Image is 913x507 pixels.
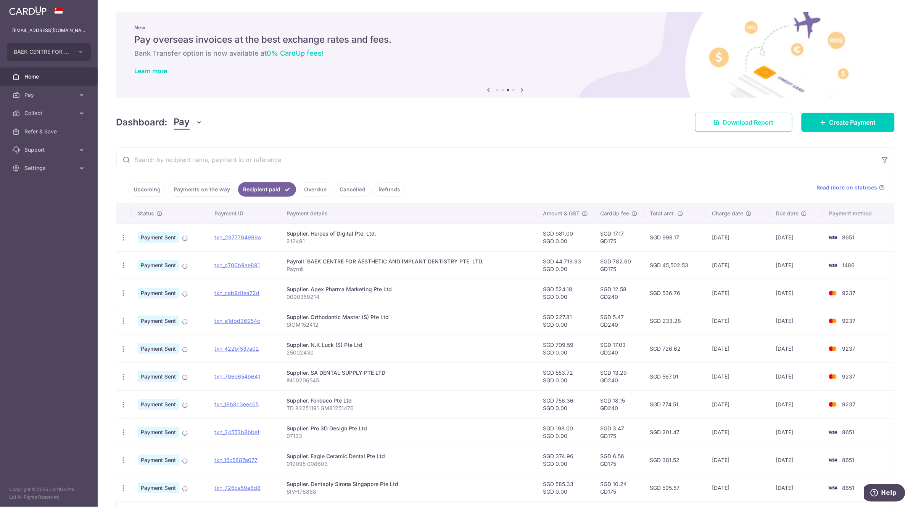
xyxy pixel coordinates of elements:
[594,418,644,446] td: SGD 3.47 GD175
[214,373,260,380] a: txn_706e654b641
[537,363,594,390] td: SGD 553.72 SGD 0.00
[823,204,894,223] th: Payment method
[138,316,179,326] span: Payment Sent
[543,210,580,217] span: Amount & GST
[134,49,876,58] h6: Bank Transfer option is now available at
[214,401,259,408] a: txn_18b8c3eec05
[537,307,594,335] td: SGD 227.81 SGD 0.00
[842,345,855,352] span: 9237
[706,474,770,502] td: [DATE]
[802,113,895,132] a: Create Payment
[537,251,594,279] td: SGD 44,719.93 SGD 0.00
[650,210,675,217] span: Total amt.
[825,316,841,326] img: Bank Card
[138,260,179,271] span: Payment Sent
[24,128,75,135] span: Refer & Save
[287,425,531,432] div: Supplier. Pro 3D Design Pte Ltd
[214,262,260,268] a: txn_c700b9ae891
[537,474,594,502] td: SGD 585.33 SGD 0.00
[644,390,706,418] td: SGD 774.51
[374,182,405,197] a: Refunds
[770,335,823,363] td: [DATE]
[770,474,823,502] td: [DATE]
[829,118,876,127] span: Create Payment
[14,48,70,56] span: BAEK CENTRE FOR AESTHETIC AND IMPLANT DENTISTRY PTE. LTD.
[138,210,154,217] span: Status
[706,363,770,390] td: [DATE]
[116,12,895,98] img: International Invoice Banner
[287,377,531,384] p: IN00206545
[208,204,280,223] th: Payment ID
[287,230,531,237] div: Supplier. Heroes of Digital Pte. Ltd.
[825,400,841,409] img: Bank Card
[825,344,841,353] img: Bank Card
[770,363,823,390] td: [DATE]
[287,293,531,301] p: 0090359214
[770,307,823,335] td: [DATE]
[594,474,644,502] td: SGD 10.24 GD175
[138,483,179,493] span: Payment Sent
[116,116,167,129] h4: Dashboard:
[287,286,531,293] div: Supplier. Apex Pharma Marketing Pte Ltd
[817,184,878,191] span: Read more on statuses
[287,258,531,265] div: Payroll. BAEK CENTRE FOR AESTHETIC AND IMPLANT DENTISTRY PTE. LTD.
[116,148,876,172] input: Search by recipient name, payment id or reference
[644,223,706,251] td: SGD 998.17
[706,446,770,474] td: [DATE]
[134,34,876,46] h5: Pay overseas invoices at the best exchange rates and fees.
[214,290,259,296] a: txn_cab9d1ea72d
[214,345,259,352] a: txn_422bf537a02
[214,318,260,324] a: txn_e1dbd36954c
[644,446,706,474] td: SGD 381.52
[138,399,179,410] span: Payment Sent
[138,288,179,298] span: Payment Sent
[825,261,841,270] img: Bank Card
[842,318,855,324] span: 9237
[174,115,190,130] span: Pay
[287,432,531,440] p: 07123
[825,233,841,242] img: Bank Card
[214,485,261,491] a: txn_726ca59a6d8
[601,210,630,217] span: CardUp fee
[299,182,332,197] a: Overdue
[706,335,770,363] td: [DATE]
[537,390,594,418] td: SGD 756.36 SGD 0.00
[864,484,905,503] iframe: Opens a widget where you can find more information
[644,279,706,307] td: SGD 536.76
[537,335,594,363] td: SGD 709.59 SGD 0.00
[770,279,823,307] td: [DATE]
[842,234,854,241] span: 8651
[706,279,770,307] td: [DATE]
[134,67,167,75] a: Learn more
[594,363,644,390] td: SGD 13.29 GD240
[174,115,203,130] button: Pay
[138,455,179,465] span: Payment Sent
[537,223,594,251] td: SGD 981.00 SGD 0.00
[138,371,179,382] span: Payment Sent
[644,307,706,335] td: SGD 233.28
[138,232,179,243] span: Payment Sent
[24,73,75,80] span: Home
[287,321,531,329] p: SIOM152412
[706,223,770,251] td: [DATE]
[9,6,47,15] img: CardUp
[594,279,644,307] td: SGD 12.58 GD240
[287,460,531,468] p: 019095 008803
[706,390,770,418] td: [DATE]
[770,390,823,418] td: [DATE]
[644,363,706,390] td: SGD 567.01
[537,418,594,446] td: SGD 198.00 SGD 0.00
[594,446,644,474] td: SGD 6.56 GD175
[594,307,644,335] td: SGD 5.47 GD240
[24,109,75,117] span: Collect
[723,118,774,127] span: Download Report
[825,483,841,493] img: Bank Card
[695,113,792,132] a: Download Report
[770,223,823,251] td: [DATE]
[644,335,706,363] td: SGD 726.62
[706,251,770,279] td: [DATE]
[287,480,531,488] div: Supplier. Dentsply Sirona Singapore Pte Ltd
[842,429,854,435] span: 8651
[138,343,179,354] span: Payment Sent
